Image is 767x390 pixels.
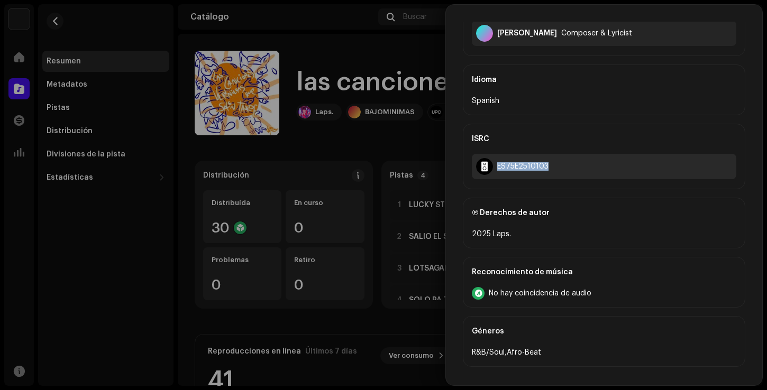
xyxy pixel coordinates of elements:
span: No hay coincidencia de audio [489,289,591,298]
div: 2025 Laps. [472,228,736,240]
div: R&B/Soul,Afro-Beat [472,346,736,359]
div: ISRC [472,124,736,154]
div: ES75E2510103 [497,162,549,171]
div: Ⓟ Derechos de autor [472,198,736,228]
div: Idioma [472,65,736,95]
div: Composer & Lyricist [561,29,632,38]
div: Spanish [472,95,736,107]
div: Géneros [472,317,736,346]
div: Asier Aparicio [497,29,557,38]
div: Reconocimiento de música [472,257,736,287]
